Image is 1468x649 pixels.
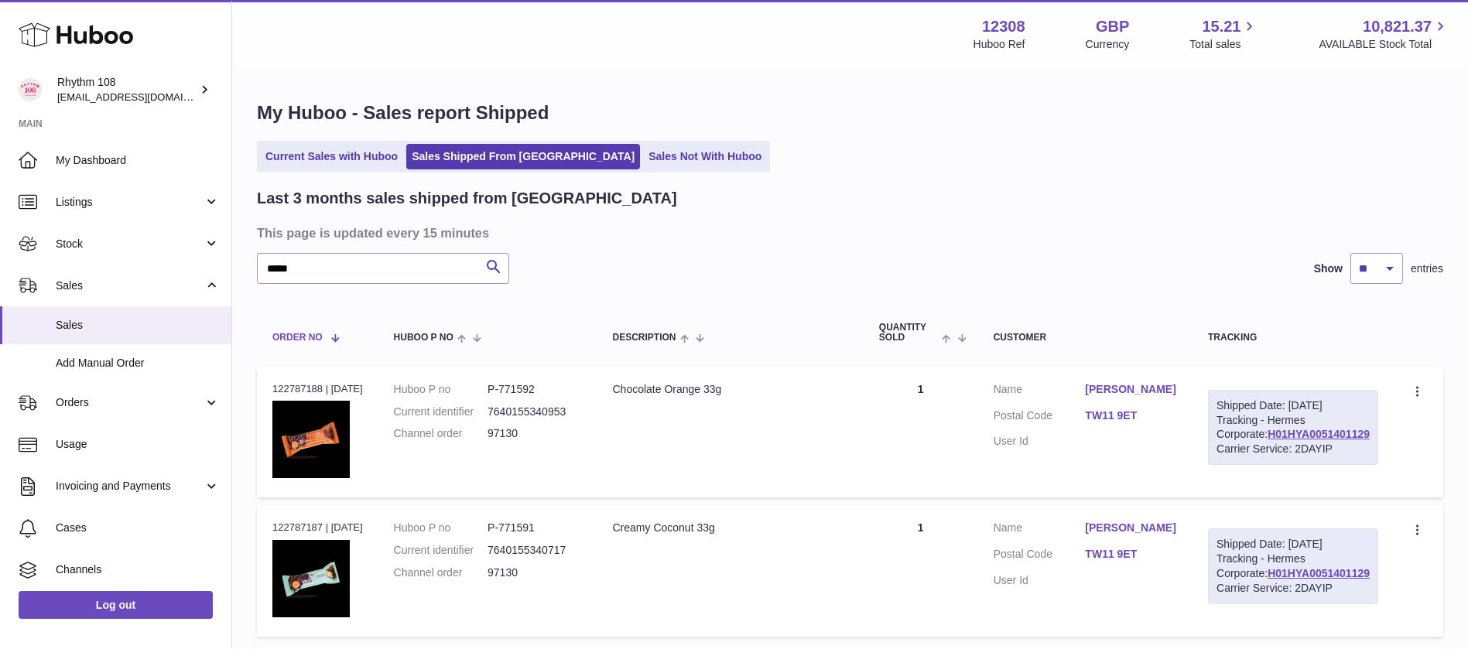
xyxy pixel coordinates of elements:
[406,144,640,169] a: Sales Shipped From [GEOGRAPHIC_DATA]
[56,153,220,168] span: My Dashboard
[394,565,488,580] dt: Channel order
[394,382,488,397] dt: Huboo P no
[1268,428,1370,440] a: H01HYA0051401129
[974,37,1025,52] div: Huboo Ref
[1085,382,1177,397] a: [PERSON_NAME]
[394,521,488,535] dt: Huboo P no
[864,367,978,497] td: 1
[1319,16,1449,52] a: 10,821.37 AVAILABLE Stock Total
[19,591,213,619] a: Log out
[56,395,204,410] span: Orders
[488,521,581,535] dd: P-771591
[994,408,1086,427] dt: Postal Code
[612,521,847,535] div: Creamy Coconut 33g
[1314,261,1343,276] label: Show
[257,224,1439,241] h3: This page is updated every 15 minutes
[272,382,363,396] div: 122787188 | [DATE]
[56,237,204,251] span: Stock
[56,318,220,333] span: Sales
[257,188,677,209] h2: Last 3 months sales shipped from [GEOGRAPHIC_DATA]
[1096,16,1129,37] strong: GBP
[19,78,42,101] img: orders@rhythm108.com
[488,426,581,441] dd: 97130
[272,333,323,343] span: Order No
[864,505,978,636] td: 1
[1189,16,1258,52] a: 15.21 Total sales
[272,521,363,535] div: 122787187 | [DATE]
[260,144,403,169] a: Current Sales with Huboo
[57,91,228,103] span: [EMAIL_ADDRESS][DOMAIN_NAME]
[1268,567,1370,579] a: H01HYA0051401129
[1085,521,1177,535] a: [PERSON_NAME]
[394,405,488,419] dt: Current identifier
[488,565,581,580] dd: 97130
[612,333,676,343] span: Description
[57,75,197,104] div: Rhythm 108
[56,479,204,494] span: Invoicing and Payments
[1216,398,1370,413] div: Shipped Date: [DATE]
[56,562,220,577] span: Channels
[488,382,581,397] dd: P-771592
[1189,37,1258,52] span: Total sales
[56,278,204,293] span: Sales
[1085,547,1177,562] a: TW11 9ET
[1216,442,1370,456] div: Carrier Service: 2DAYIP
[56,437,220,452] span: Usage
[994,333,1177,343] div: Customer
[488,543,581,558] dd: 7640155340717
[394,426,488,441] dt: Channel order
[272,401,350,478] img: 123081684745551.jpg
[1085,408,1177,423] a: TW11 9ET
[994,521,1086,539] dt: Name
[56,521,220,535] span: Cases
[1208,528,1378,604] div: Tracking - Hermes Corporate:
[994,434,1086,449] dt: User Id
[1208,333,1378,343] div: Tracking
[56,356,220,371] span: Add Manual Order
[994,573,1086,588] dt: User Id
[488,405,581,419] dd: 7640155340953
[994,547,1086,565] dt: Postal Code
[1319,37,1449,52] span: AVAILABLE Stock Total
[982,16,1025,37] strong: 12308
[1086,37,1130,52] div: Currency
[257,101,1443,125] h1: My Huboo - Sales report Shipped
[994,382,1086,401] dt: Name
[643,144,767,169] a: Sales Not With Huboo
[612,382,847,397] div: Chocolate Orange 33g
[1363,16,1432,37] span: 10,821.37
[272,540,350,617] img: 123081684745583.jpg
[1202,16,1240,37] span: 15.21
[1208,390,1378,466] div: Tracking - Hermes Corporate:
[394,543,488,558] dt: Current identifier
[879,323,939,343] span: Quantity Sold
[1216,581,1370,596] div: Carrier Service: 2DAYIP
[1411,261,1443,276] span: entries
[394,333,453,343] span: Huboo P no
[56,195,204,210] span: Listings
[1216,537,1370,552] div: Shipped Date: [DATE]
